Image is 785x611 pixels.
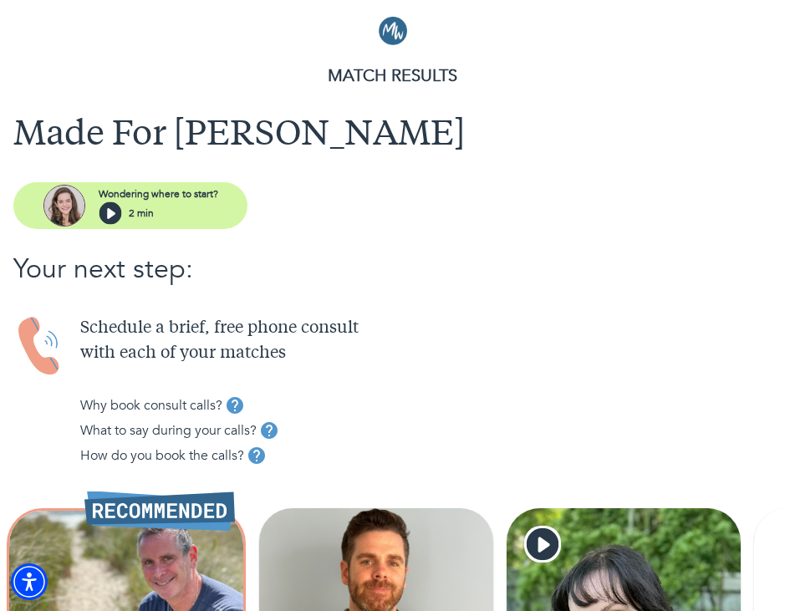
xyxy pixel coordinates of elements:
p: Wondering where to start? [99,186,218,201]
p: What to say during your calls? [80,420,257,440]
p: Why book consult calls? [80,395,222,415]
p: Your next step: [13,249,772,289]
button: tooltip [244,443,269,468]
img: Logo [379,17,407,45]
h1: Made For [PERSON_NAME] [13,115,772,156]
p: How do you book the calls? [80,446,244,466]
button: assistantWondering where to start?2 min [13,182,247,229]
button: tooltip [257,418,282,443]
img: assistant [43,185,85,227]
p: MATCH RESULTS [13,64,772,89]
button: tooltip [222,393,247,418]
div: Accessibility Menu [11,563,48,600]
p: 2 min [129,206,154,221]
img: Recommended Therapist [84,491,235,531]
img: Handset [13,316,67,377]
p: Schedule a brief, free phone consult with each of your matches [80,316,772,366]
